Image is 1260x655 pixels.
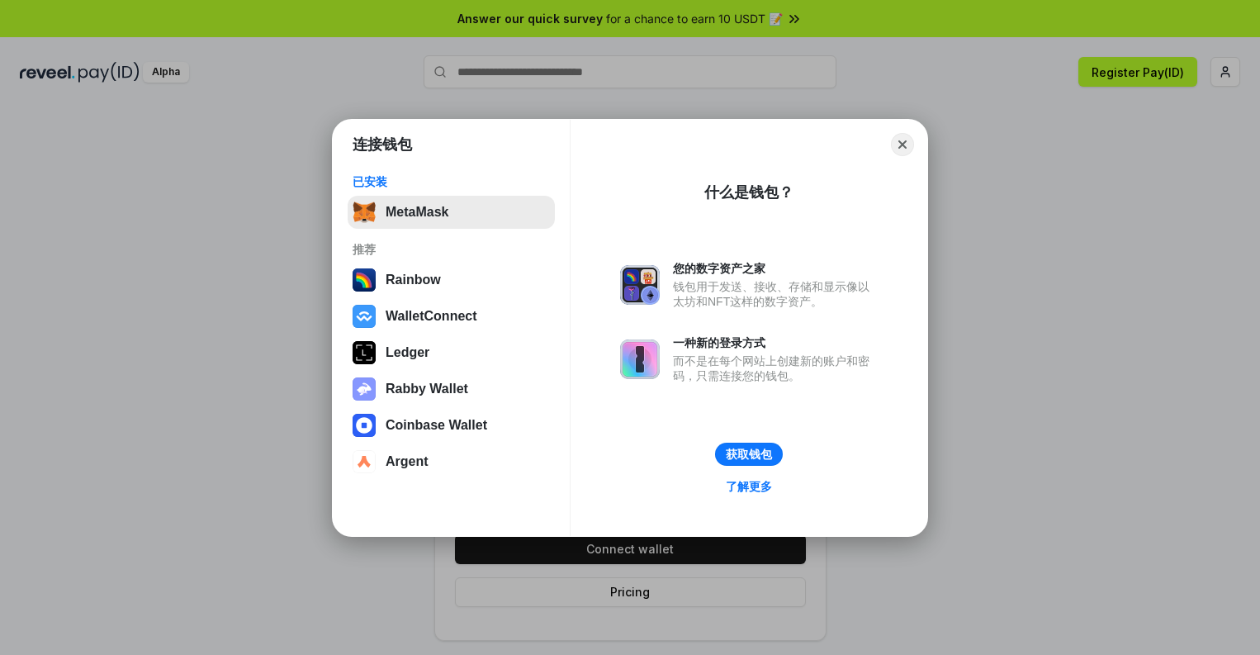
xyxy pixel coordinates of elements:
button: WalletConnect [348,300,555,333]
div: 推荐 [353,242,550,257]
button: Rainbow [348,263,555,297]
div: WalletConnect [386,309,477,324]
img: svg+xml,%3Csvg%20xmlns%3D%22http%3A%2F%2Fwww.w3.org%2F2000%2Fsvg%22%20fill%3D%22none%22%20viewBox... [620,339,660,379]
img: svg+xml,%3Csvg%20width%3D%2228%22%20height%3D%2228%22%20viewBox%3D%220%200%2028%2028%22%20fill%3D... [353,305,376,328]
img: svg+xml,%3Csvg%20fill%3D%22none%22%20height%3D%2233%22%20viewBox%3D%220%200%2035%2033%22%20width%... [353,201,376,224]
a: 了解更多 [716,476,782,497]
div: Rainbow [386,273,441,287]
div: 钱包用于发送、接收、存储和显示像以太坊和NFT这样的数字资产。 [673,279,878,309]
button: Coinbase Wallet [348,409,555,442]
img: svg+xml,%3Csvg%20xmlns%3D%22http%3A%2F%2Fwww.w3.org%2F2000%2Fsvg%22%20fill%3D%22none%22%20viewBox... [353,377,376,401]
img: svg+xml,%3Csvg%20xmlns%3D%22http%3A%2F%2Fwww.w3.org%2F2000%2Fsvg%22%20width%3D%2228%22%20height%3... [353,341,376,364]
div: 获取钱包 [726,447,772,462]
div: 您的数字资产之家 [673,261,878,276]
button: Close [891,133,914,156]
button: MetaMask [348,196,555,229]
div: 而不是在每个网站上创建新的账户和密码，只需连接您的钱包。 [673,354,878,383]
img: svg+xml,%3Csvg%20width%3D%2228%22%20height%3D%2228%22%20viewBox%3D%220%200%2028%2028%22%20fill%3D... [353,450,376,473]
div: Rabby Wallet [386,382,468,396]
img: svg+xml,%3Csvg%20width%3D%22120%22%20height%3D%22120%22%20viewBox%3D%220%200%20120%20120%22%20fil... [353,268,376,292]
img: svg+xml,%3Csvg%20xmlns%3D%22http%3A%2F%2Fwww.w3.org%2F2000%2Fsvg%22%20fill%3D%22none%22%20viewBox... [620,265,660,305]
button: 获取钱包 [715,443,783,466]
div: MetaMask [386,205,448,220]
div: Argent [386,454,429,469]
div: 一种新的登录方式 [673,335,878,350]
button: Rabby Wallet [348,373,555,406]
div: Ledger [386,345,429,360]
div: 什么是钱包？ [704,183,793,202]
div: Coinbase Wallet [386,418,487,433]
div: 已安装 [353,174,550,189]
div: 了解更多 [726,479,772,494]
img: svg+xml,%3Csvg%20width%3D%2228%22%20height%3D%2228%22%20viewBox%3D%220%200%2028%2028%22%20fill%3D... [353,414,376,437]
h1: 连接钱包 [353,135,412,154]
button: Argent [348,445,555,478]
button: Ledger [348,336,555,369]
